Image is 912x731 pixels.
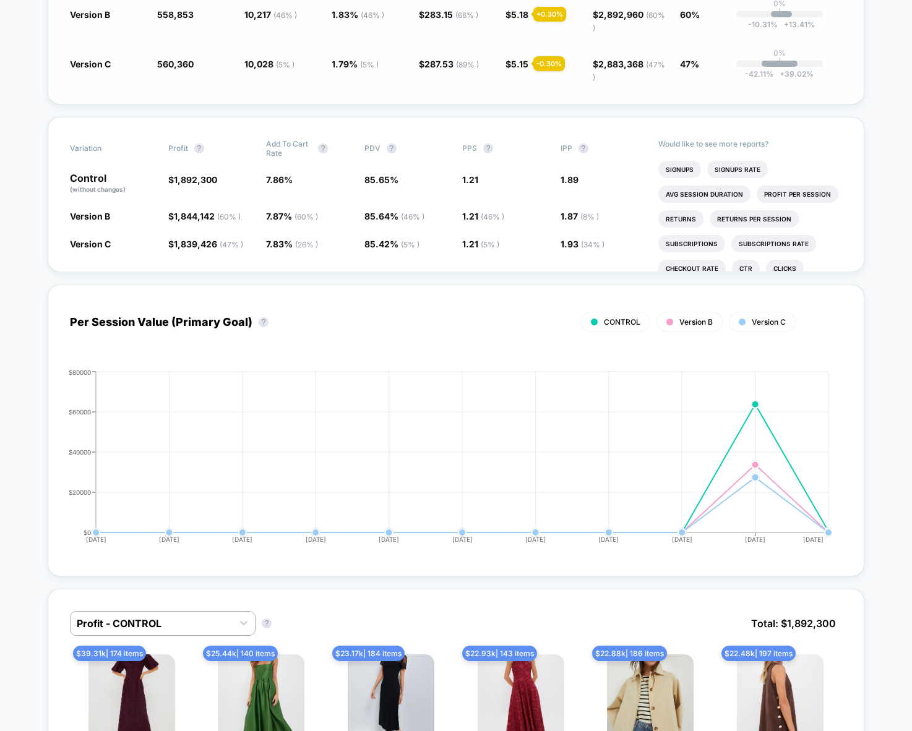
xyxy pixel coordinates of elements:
span: + [780,69,785,79]
tspan: $20000 [69,488,91,495]
span: $ 22.48k | 197 items [721,646,796,661]
span: ( 5 % ) [360,60,379,69]
span: ( 47 % ) [220,240,243,249]
span: ( 26 % ) [295,240,318,249]
li: Signups [658,161,701,178]
span: 5.18 [511,9,528,20]
span: -42.11 % [745,69,773,79]
tspan: [DATE] [306,536,326,543]
span: ( 46 % ) [273,11,297,20]
span: 1.93 [561,239,604,249]
tspan: [DATE] [672,536,692,543]
span: Version C [70,59,111,69]
button: ? [387,143,397,153]
span: ( 89 % ) [456,60,479,69]
span: $ [168,211,241,221]
li: Subscriptions Rate [731,235,816,252]
span: ( 5 % ) [276,60,295,69]
span: $ 23.17k | 184 items [332,646,405,661]
span: ( 47 % ) [593,60,665,82]
button: ? [579,143,588,153]
tspan: [DATE] [232,536,252,543]
span: (without changes) [70,186,126,193]
li: Checkout Rate [658,260,726,277]
li: Avg Session Duration [658,186,751,203]
span: 1.83 % [332,9,384,20]
span: ( 66 % ) [455,11,478,20]
span: 1.21 [462,239,499,249]
p: | [778,58,781,67]
span: Version C [752,317,786,327]
li: Returns Per Session [710,210,799,228]
span: ( 5 % ) [481,240,499,249]
span: 1.21 [462,211,504,221]
span: 2,892,960 [593,9,665,32]
span: 1,839,426 [174,239,243,249]
span: $ [505,9,528,20]
span: 7.83 % [266,239,318,249]
tspan: $40000 [69,448,91,455]
tspan: [DATE] [86,536,106,543]
span: Total: $ 1,892,300 [745,611,842,636]
span: 10,217 [244,9,297,20]
span: 5.15 [511,59,528,69]
span: Version B [70,9,110,20]
button: ? [259,317,269,327]
tspan: $0 [84,528,91,536]
tspan: [DATE] [379,536,399,543]
span: 283.15 [424,9,478,20]
p: Control [70,173,156,194]
tspan: $60000 [69,408,91,415]
div: PER_SESSION_VALUE [58,369,830,554]
span: $ [505,59,528,69]
tspan: [DATE] [159,536,179,543]
li: Ctr [732,260,760,277]
span: 47% [680,59,699,69]
span: 7.86 % [266,174,293,185]
li: Profit Per Session [757,186,838,203]
span: 13.41 % [778,20,815,29]
span: 1.79 % [332,59,379,69]
li: Signups Rate [707,161,768,178]
span: 85.65 % [364,174,398,185]
span: Profit [168,143,188,153]
span: PDV [364,143,381,153]
span: ( 60 % ) [295,212,318,221]
span: $ [593,9,665,32]
span: ( 8 % ) [580,212,599,221]
span: $ 22.88k | 186 items [592,646,667,661]
span: ( 60 % ) [593,11,665,32]
tspan: [DATE] [598,536,619,543]
span: ( 46 % ) [401,212,424,221]
tspan: [DATE] [745,536,765,543]
span: ( 46 % ) [361,11,384,20]
span: $ 22.93k | 143 items [462,646,537,661]
span: $ [593,59,665,82]
span: CONTROL [604,317,640,327]
span: 1.89 [561,174,579,185]
span: 10,028 [244,59,295,69]
button: ? [318,143,328,153]
span: ( 5 % ) [401,240,419,249]
span: $ [419,9,478,20]
span: $ 25.44k | 140 items [203,646,278,661]
button: ? [194,143,204,153]
span: Version B [70,211,110,221]
span: 7.87 % [266,211,318,221]
span: $ [419,59,479,69]
span: ( 34 % ) [581,240,604,249]
li: Subscriptions [658,235,725,252]
span: 1,892,300 [174,174,217,185]
tspan: [DATE] [452,536,473,543]
span: 558,853 [157,9,194,20]
li: Returns [658,210,703,228]
span: Version C [70,239,111,249]
p: 0% [773,48,786,58]
div: + 0.30 % [533,7,566,22]
p: Would like to see more reports? [658,139,842,148]
span: Version B [679,317,713,327]
span: 1.87 [561,211,599,221]
span: PPS [462,143,477,153]
tspan: $80000 [69,368,91,375]
span: 560,360 [157,59,194,69]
